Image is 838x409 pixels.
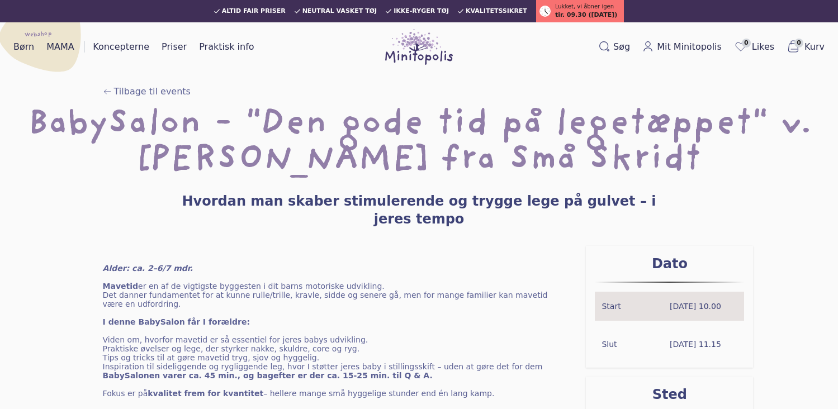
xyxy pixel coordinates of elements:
p: Viden om, hvorfor mavetid er så essentiel for jeres babys udvikling. [103,335,569,344]
span: Tilbage til events [114,85,191,98]
strong: kvalitet frem for kvantitet [148,389,263,398]
button: Søg [594,38,635,56]
span: Ikke-ryger tøj [394,8,449,15]
span: Likes [752,40,774,54]
a: MAMA [42,38,79,56]
p: Tips og tricks til at gøre mavetid tryg, sjov og hyggelig. [103,353,569,362]
strong: I denne BabySalon får I forældre: [103,317,250,326]
a: Praktisk info [195,38,258,56]
p: Fokus er på – hellere mange små hyggelige stunder end én lang kamp. [103,389,569,398]
h3: Hvordan man skaber stimulerende og trygge lege på gulvet – i jeres tempo [169,192,670,228]
img: Minitopolis logo [385,29,453,65]
h3: Sted [595,386,744,403]
button: 0Kurv [782,37,829,56]
span: Kvalitetssikret [466,8,527,15]
a: Børn [9,38,39,56]
span: Mit Minitopolis [657,40,722,54]
strong: Mavetid [103,282,139,291]
span: Start [602,301,669,312]
span: Søg [613,40,630,54]
span: tir. 09.30 ([DATE]) [555,11,617,20]
strong: BabySalonen varer ca. 45 min., og bagefter er der ca. 15-25 min. til Q & A. [103,371,433,380]
span: Slut [602,339,669,350]
a: Koncepterne [88,38,154,56]
span: [DATE] 11.15 [670,339,737,350]
span: Lukket, vi åbner igen [555,2,614,11]
span: 0 [742,39,751,47]
a: Tilbage til events [103,85,191,98]
span: 0 [794,39,803,47]
span: [DATE] 10.00 [670,301,737,312]
a: Priser [157,38,191,56]
span: Kurv [804,40,825,54]
a: Mit Minitopolis [638,38,726,56]
h1: BabySalon - "Den gode tid på legetæppet" v. [PERSON_NAME] fra Små Skridt [18,107,820,179]
p: Inspiration til sideliggende og rygliggende leg, hvor I støtter jeres baby i stillingsskift – ude... [103,362,569,371]
p: Praktiske øvelser og lege, der styrker nakke, skuldre, core og ryg. [103,344,569,353]
span: Altid fair priser [222,8,286,15]
em: Alder: ca. 2–6/7 mdr. [103,264,193,273]
a: 0Likes [730,37,779,56]
h3: Dato [595,255,744,273]
span: Neutral vasket tøj [302,8,377,15]
p: er en af de vigtigste byggesten i dit barns motoriske udvikling. Det danner fundamentet for at ku... [103,282,569,308]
